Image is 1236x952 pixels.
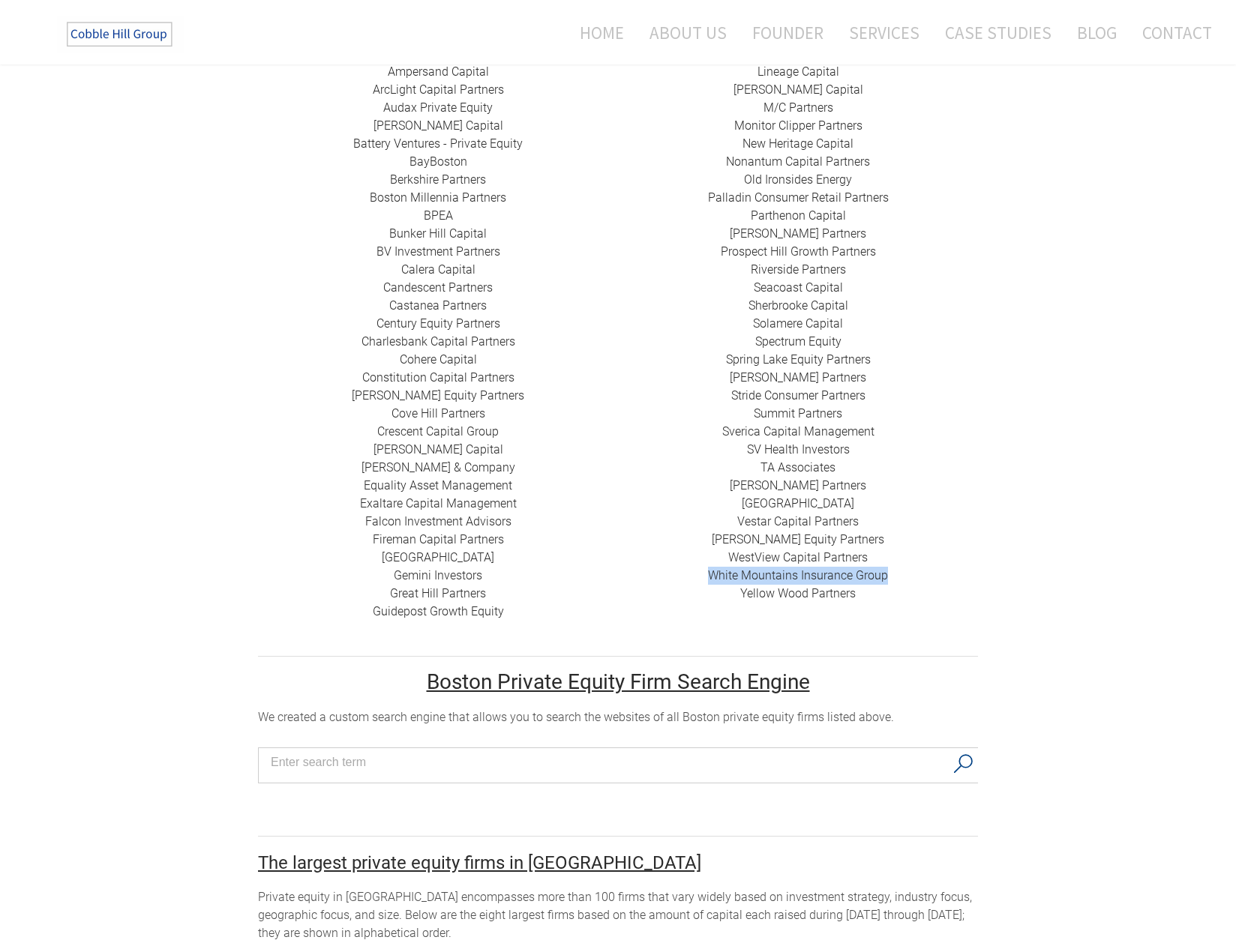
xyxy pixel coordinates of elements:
[373,118,503,133] a: [PERSON_NAME] Capital
[376,316,500,331] a: ​Century Equity Partners
[409,154,467,169] a: BayBoston
[382,550,494,564] a: ​[GEOGRAPHIC_DATA]
[638,13,738,52] a: About Us
[712,532,884,546] a: [PERSON_NAME] Equity Partners
[734,118,862,133] a: ​Monitor Clipper Partners
[728,550,868,564] a: ​WestView Capital Partners
[361,460,515,475] a: [PERSON_NAME] & Company
[730,478,866,492] a: [PERSON_NAME] Partners
[390,586,486,600] a: Great Hill Partners​
[388,64,489,79] a: ​Ampersand Capital
[389,226,487,241] a: ​Bunker Hill Capital
[760,460,835,475] a: ​TA Associates
[373,604,504,618] a: Guidepost Growth Equity
[373,442,503,457] a: [PERSON_NAME] Capital
[747,442,850,457] a: SV Health Investors
[722,424,874,439] a: Sverica Capital Management
[1131,13,1212,52] a: Contact
[934,13,1063,52] a: Case Studies
[389,298,487,313] a: ​Castanea Partners
[373,82,504,97] a: ​ArcLight Capital Partners
[352,388,524,403] a: ​[PERSON_NAME] Equity Partners
[391,406,485,421] a: Cove Hill Partners
[708,190,889,205] a: Palladin Consumer Retail Partners
[741,13,835,52] a: Founder
[394,568,482,582] a: Gemini Investors
[258,708,978,726] div: ​We created a custom search engine that allows you to search the websites of all Boston private e...
[373,532,504,546] a: Fireman Capital Partners
[708,568,888,582] a: White Mountains Insurance Group
[737,514,859,528] a: ​Vestar Capital Partners
[731,388,865,403] a: Stride Consumer Partners
[753,316,843,331] a: Solamere Capital
[948,748,979,780] button: Search
[730,226,866,241] a: ​[PERSON_NAME] Partners
[377,424,499,439] a: ​Crescent Capital Group
[353,136,523,151] a: Battery Ventures - Private Equity
[754,406,842,421] a: Summit Partners
[763,100,833,115] a: ​M/C Partners
[258,888,978,942] div: Private equity in [GEOGRAPHIC_DATA] encompasses more than 100 firms that vary widely based on inv...
[400,352,477,367] a: Cohere Capital
[271,751,945,774] input: Search input
[360,496,517,510] a: ​Exaltare Capital Management
[757,64,839,79] a: Lineage Capital
[557,13,635,52] a: Home
[362,370,514,385] a: Constitution Capital Partners
[383,280,493,295] a: Candescent Partners
[376,244,500,259] a: BV Investment Partners
[364,478,512,492] a: ​Equality Asset Management
[742,136,853,151] a: New Heritage Capital
[838,13,931,52] a: Services
[427,669,810,694] u: Boston Private Equity Firm Search Engine
[383,100,493,115] a: Audax Private Equity
[726,154,870,169] a: Nonantum Capital Partners
[361,334,515,349] a: Charlesbank Capital Partners
[744,172,852,187] a: ​Old Ironsides Energy
[258,852,701,873] font: ​The largest private equity firms in [GEOGRAPHIC_DATA]
[740,586,856,600] a: Yellow Wood Partners
[401,262,475,277] a: Calera Capital
[370,190,506,205] a: Boston Millennia Partners
[365,514,511,528] a: ​Falcon Investment Advisors
[733,82,863,97] a: [PERSON_NAME] Capital
[730,370,866,385] a: [PERSON_NAME] Partners
[57,16,184,53] img: The Cobble Hill Group LLC
[748,298,848,313] a: ​Sherbrooke Capital​
[390,172,486,187] a: Berkshire Partners
[1066,13,1128,52] a: Blog
[755,334,841,349] a: Spectrum Equity
[751,262,846,277] a: Riverside Partners
[424,208,453,223] a: BPEA
[754,280,843,295] a: Seacoast Capital
[721,244,876,259] a: Prospect Hill Growth Partners
[742,496,854,510] a: ​[GEOGRAPHIC_DATA]
[726,352,871,367] a: Spring Lake Equity Partners
[751,208,846,223] a: ​Parthenon Capital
